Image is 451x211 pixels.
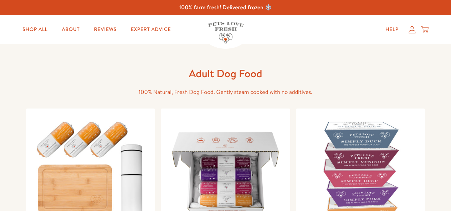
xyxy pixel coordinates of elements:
[208,22,244,43] img: Pets Love Fresh
[139,88,312,96] span: 100% Natural, Fresh Dog Food. Gently steam cooked with no additives.
[380,22,404,37] a: Help
[125,22,176,37] a: Expert Advice
[17,22,53,37] a: Shop All
[56,22,85,37] a: About
[112,67,340,80] h1: Adult Dog Food
[88,22,122,37] a: Reviews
